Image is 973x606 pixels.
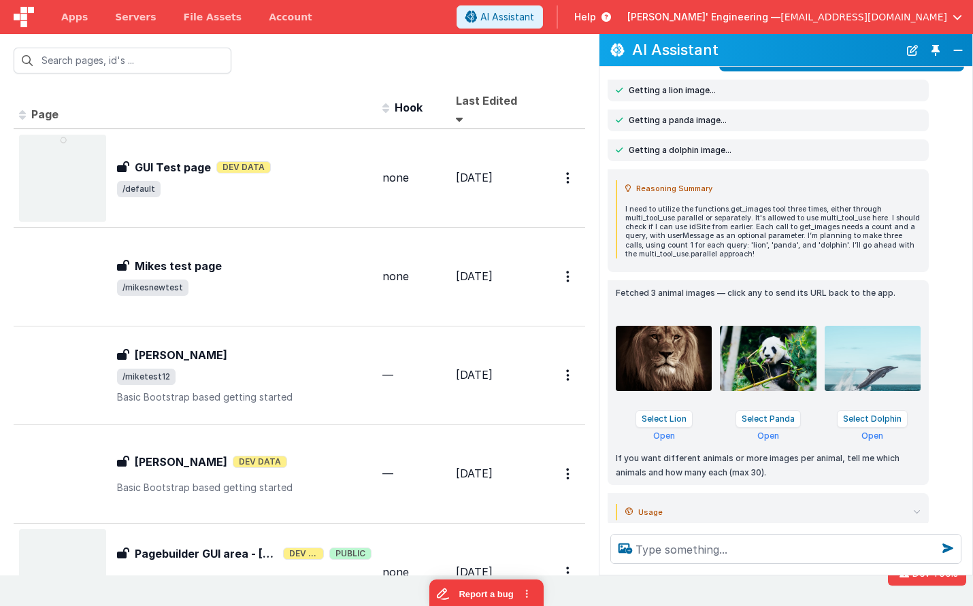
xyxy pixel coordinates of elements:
[949,41,967,60] button: Close
[625,205,921,258] p: I need to utilize the functions.get_images tool three times, either through multi_tool_use.parall...
[115,10,156,24] span: Servers
[627,10,962,24] button: [PERSON_NAME]' Engineering — [EMAIL_ADDRESS][DOMAIN_NAME]
[616,326,712,391] img: Lion
[558,263,580,290] button: Options
[636,180,712,197] span: Reasoning Summary
[736,410,801,428] button: Select Panda
[558,164,580,192] button: Options
[720,326,816,391] img: Panda
[456,368,493,382] span: [DATE]
[382,170,445,186] div: none
[382,368,393,382] span: —
[616,286,921,300] p: Fetched 3 animal images — click any to send its URL back to the app.
[558,361,580,389] button: Options
[653,431,675,441] a: Open
[329,548,372,560] span: Public
[135,347,227,363] h3: [PERSON_NAME]
[117,390,372,404] p: Basic Bootstrap based getting started
[558,460,580,488] button: Options
[117,369,176,385] span: /miketest12
[903,41,922,60] button: New Chat
[926,41,945,60] button: Toggle Pin
[632,41,899,58] h2: AI Assistant
[31,107,59,121] span: Page
[135,258,222,274] h3: Mikes test page
[780,10,947,24] span: [EMAIL_ADDRESS][DOMAIN_NAME]
[382,467,393,480] span: —
[135,545,278,562] h3: Pagebuilder GUI area - [PERSON_NAME]
[616,451,921,479] p: If you want different animals or more images per animal, tell me which animals and how many each ...
[135,159,211,175] h3: GUI Test page
[14,48,231,73] input: Search pages, id's ...
[283,548,324,560] span: Dev Data
[456,467,493,480] span: [DATE]
[456,565,493,579] span: [DATE]
[117,481,372,494] p: Basic Bootstrap based getting started
[627,10,780,24] span: [PERSON_NAME]' Engineering —
[629,85,716,96] span: Getting a lion image...
[457,5,543,29] button: AI Assistant
[629,115,727,126] span: Getting a panda image...
[117,181,161,197] span: /default
[117,573,372,600] p: This page is used for the same domain builder previewing. It will need to be manually replicated ...
[837,410,908,428] button: Select Dolphin
[636,410,693,428] button: Select Lion
[757,431,779,441] a: Open
[382,565,445,580] div: none
[382,269,445,284] div: none
[456,94,517,107] span: Last Edited
[184,10,242,24] span: File Assets
[625,504,921,520] summary: Usage
[135,454,227,470] h3: [PERSON_NAME]
[395,101,423,114] span: Hook
[825,326,921,391] img: Dolphin
[558,558,580,586] button: Options
[233,456,287,468] span: Dev Data
[629,145,731,156] span: Getting a dolphin image...
[216,161,271,173] span: Dev Data
[861,431,883,441] a: Open
[638,504,663,520] span: Usage
[61,10,88,24] span: Apps
[117,280,188,296] span: /mikesnewtest
[456,171,493,184] span: [DATE]
[456,269,493,283] span: [DATE]
[480,10,534,24] span: AI Assistant
[574,10,596,24] span: Help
